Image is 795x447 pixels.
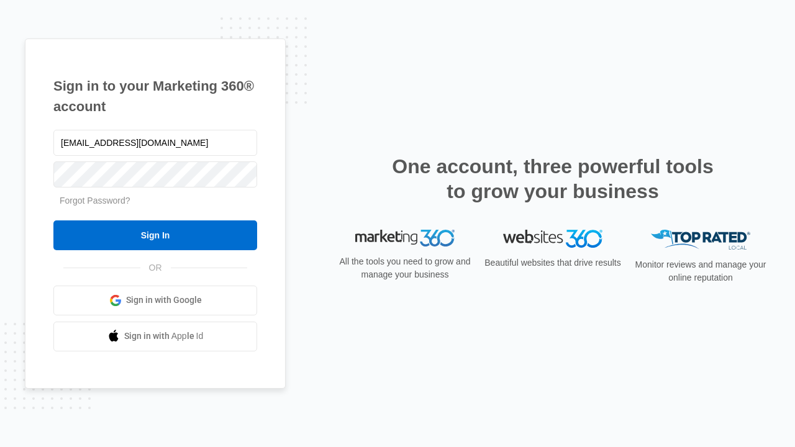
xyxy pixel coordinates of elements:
[651,230,750,250] img: Top Rated Local
[388,154,717,204] h2: One account, three powerful tools to grow your business
[140,261,171,274] span: OR
[631,258,770,284] p: Monitor reviews and manage your online reputation
[53,130,257,156] input: Email
[53,76,257,117] h1: Sign in to your Marketing 360® account
[124,330,204,343] span: Sign in with Apple Id
[53,322,257,351] a: Sign in with Apple Id
[53,286,257,315] a: Sign in with Google
[53,220,257,250] input: Sign In
[126,294,202,307] span: Sign in with Google
[355,230,455,247] img: Marketing 360
[335,255,475,281] p: All the tools you need to grow and manage your business
[483,256,622,269] p: Beautiful websites that drive results
[60,196,130,205] a: Forgot Password?
[503,230,602,248] img: Websites 360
